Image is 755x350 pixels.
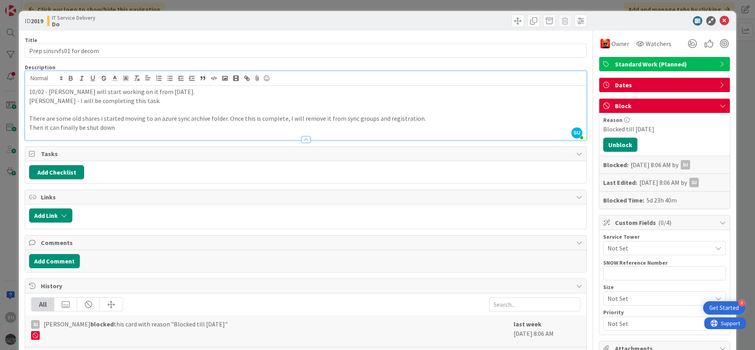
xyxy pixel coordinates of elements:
[615,218,716,227] span: Custom Fields
[615,101,716,111] span: Block
[603,124,726,134] div: Blocked till [DATE]
[25,64,55,71] span: Description
[603,309,726,315] div: Priority
[738,299,745,306] div: 4
[689,178,699,187] div: DJ
[41,281,572,291] span: History
[44,319,228,340] span: [PERSON_NAME] this card with reason "Blocked till [DATE]"
[615,59,716,69] span: Standard Work (Planned)
[608,293,708,304] span: Not Set
[25,44,587,58] input: type card name here...
[29,208,72,223] button: Add Link
[29,96,582,105] p: [PERSON_NAME] - I will be completing this task.
[603,138,637,152] button: Unblock
[603,234,726,239] div: Service Tower
[90,320,114,328] b: blocked
[41,149,572,158] span: Tasks
[611,39,629,48] span: Owner
[608,318,708,329] span: Not Set
[29,165,84,179] button: Add Checklist
[52,15,96,21] span: IT Service Delivery
[600,39,610,48] img: VN
[603,284,726,290] div: Size
[703,301,745,315] div: Open Get Started checklist, remaining modules: 4
[17,1,36,11] span: Support
[29,114,582,123] p: There are some old shares i started moving to an azure sync archive folder. Once this is complete...
[681,160,690,169] div: DJ
[658,219,671,227] span: ( 0/4 )
[25,37,37,44] label: Title
[603,178,637,187] b: Last Edited:
[31,17,43,25] b: 2019
[608,243,712,253] span: Not Set
[52,21,96,27] b: Do
[603,259,668,266] label: SNOW Reference Number
[489,297,580,311] input: Search...
[25,16,43,26] span: ID
[603,160,628,169] b: Blocked:
[639,178,699,187] div: [DATE] 8:06 AM by
[514,320,541,328] b: last week
[646,39,671,48] span: Watchers
[514,319,580,343] div: [DATE] 8:06 AM
[615,80,716,90] span: Dates
[31,320,40,329] div: DJ
[31,298,54,311] div: All
[603,117,622,123] span: Reason
[709,304,739,312] div: Get Started
[29,123,582,132] p: Then it can finally be shut down
[603,195,644,205] b: Blocked Time:
[41,238,572,247] span: Comments
[29,254,80,268] button: Add Comment
[41,192,572,202] span: Links
[646,195,677,205] div: 5d 23h 40m
[29,87,582,96] p: 10/02 - [PERSON_NAME] will start working on it from [DATE].
[631,160,690,169] div: [DATE] 8:06 AM by
[571,127,582,138] span: SU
